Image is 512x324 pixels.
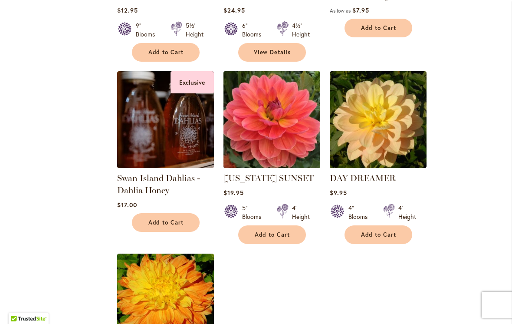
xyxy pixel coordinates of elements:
a: View Details [238,43,306,62]
button: Add to Cart [345,19,412,37]
span: $17.00 [117,201,137,209]
div: Exclusive [171,71,214,93]
span: Add to Cart [148,49,184,56]
div: 4' Height [398,204,416,221]
span: $7.95 [352,6,369,14]
span: View Details [254,49,291,56]
a: DAY DREAMER [330,162,427,170]
span: Add to Cart [361,24,397,32]
button: Add to Cart [132,43,200,62]
span: $12.95 [117,6,138,14]
img: Swan Island Dahlias - Dahlia Honey [117,71,214,168]
div: 6" Blooms [242,21,266,39]
div: 4½' Height [292,21,310,39]
a: [US_STATE] SUNSET [223,173,314,183]
div: 5" Blooms [242,204,266,221]
div: 9" Blooms [136,21,160,39]
span: Add to Cart [361,231,397,238]
button: Add to Cart [238,225,306,244]
button: Add to Cart [345,225,412,244]
span: $24.95 [223,6,245,14]
span: $9.95 [330,188,347,197]
a: DAY DREAMER [330,173,396,183]
iframe: Launch Accessibility Center [7,293,31,317]
a: Swan Island Dahlias - Dahlia Honey Exclusive [117,162,214,170]
img: OREGON SUNSET [221,69,322,170]
span: As low as [330,7,351,14]
span: Add to Cart [255,231,290,238]
div: 5½' Height [186,21,203,39]
a: OREGON SUNSET [223,162,320,170]
span: $19.95 [223,188,244,197]
button: Add to Cart [132,213,200,232]
div: 4" Blooms [348,204,373,221]
div: 4' Height [292,204,310,221]
img: DAY DREAMER [330,71,427,168]
a: Swan Island Dahlias - Dahlia Honey [117,173,200,195]
span: Add to Cart [148,219,184,226]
